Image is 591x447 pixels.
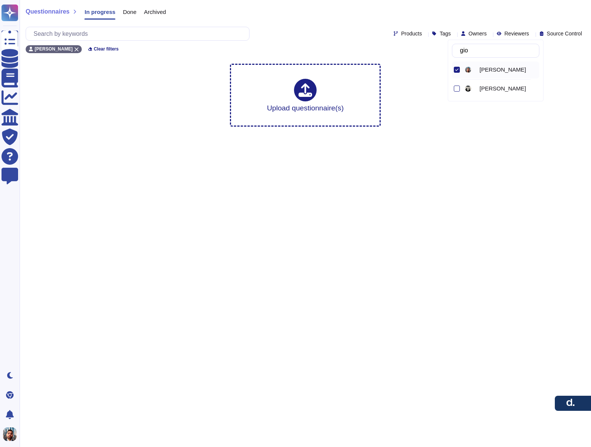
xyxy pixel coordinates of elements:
[35,47,73,51] span: [PERSON_NAME]
[479,85,536,92] div: Sergio Pinar
[465,67,471,73] img: user
[479,66,536,73] div: Giovanni Martinez
[464,61,539,78] div: Giovanni Martinez
[504,31,529,36] span: Reviewers
[465,86,471,92] img: user
[456,44,539,57] input: Search by keywords
[144,9,166,15] span: Archived
[464,80,539,97] div: Sergio Pinar
[439,31,451,36] span: Tags
[30,27,249,40] input: Search by keywords
[464,84,476,93] div: Sergio Pinar
[94,47,119,51] span: Clear filters
[267,79,344,112] div: Upload questionnaire(s)
[84,9,115,15] span: In progress
[401,31,422,36] span: Products
[469,31,487,36] span: Owners
[479,66,526,73] span: [PERSON_NAME]
[464,65,476,74] div: Giovanni Martinez
[26,9,69,15] span: Questionnaires
[2,426,22,442] button: user
[3,427,17,441] img: user
[123,9,136,15] span: Done
[547,31,582,36] span: Source Control
[479,85,526,92] span: [PERSON_NAME]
